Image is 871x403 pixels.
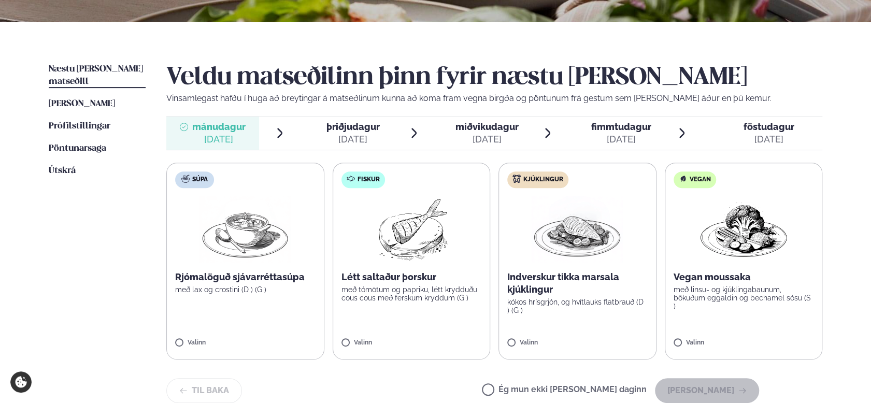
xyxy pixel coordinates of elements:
img: soup.svg [181,175,190,183]
a: Pöntunarsaga [49,142,106,155]
div: [DATE] [744,133,794,146]
span: Pöntunarsaga [49,144,106,153]
span: Fiskur [358,176,380,184]
a: Útskrá [49,165,76,177]
p: með lax og crostini (D ) (G ) [175,285,316,294]
a: Næstu [PERSON_NAME] matseðill [49,63,146,88]
p: með linsu- og kjúklingabaunum, bökuðum eggaldin og bechamel sósu (S ) [674,285,814,310]
span: Súpa [192,176,208,184]
span: fimmtudagur [591,121,651,132]
span: Næstu [PERSON_NAME] matseðill [49,65,143,86]
a: [PERSON_NAME] [49,98,115,110]
a: Prófílstillingar [49,120,110,133]
img: Fish.png [365,196,457,263]
span: Útskrá [49,166,76,175]
p: kókos hrísgrjón, og hvítlauks flatbrauð (D ) (G ) [507,298,648,314]
p: Vinsamlegast hafðu í huga að breytingar á matseðlinum kunna að koma fram vegna birgða og pöntunum... [166,92,822,105]
div: [DATE] [455,133,519,146]
img: Vegan.png [698,196,789,263]
p: með tómötum og papriku, létt krydduðu cous cous með ferskum kryddum (G ) [341,285,482,302]
span: mánudagur [192,121,246,132]
h2: Veldu matseðilinn þinn fyrir næstu [PERSON_NAME] [166,63,822,92]
span: [PERSON_NAME] [49,99,115,108]
p: Létt saltaður þorskur [341,271,482,283]
img: fish.svg [347,175,355,183]
button: Til baka [166,378,242,403]
button: [PERSON_NAME] [655,378,759,403]
span: Prófílstillingar [49,122,110,131]
span: Kjúklingur [523,176,563,184]
span: Vegan [690,176,711,184]
p: Indverskur tikka marsala kjúklingur [507,271,648,296]
div: [DATE] [192,133,246,146]
div: [DATE] [326,133,380,146]
img: Vegan.svg [679,175,687,183]
img: Chicken-breast.png [532,196,623,263]
span: föstudagur [744,121,794,132]
span: miðvikudagur [455,121,519,132]
img: Soup.png [199,196,291,263]
p: Vegan moussaka [674,271,814,283]
div: [DATE] [591,133,651,146]
span: þriðjudagur [326,121,380,132]
p: Rjómalöguð sjávarréttasúpa [175,271,316,283]
img: chicken.svg [512,175,521,183]
a: Cookie settings [10,371,32,393]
